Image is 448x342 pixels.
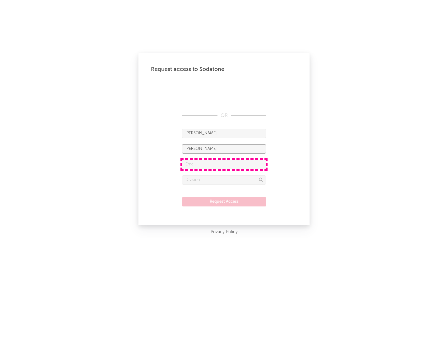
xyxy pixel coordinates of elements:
input: Division [182,175,266,185]
button: Request Access [182,197,266,206]
div: OR [182,112,266,119]
input: Last Name [182,144,266,154]
a: Privacy Policy [211,228,238,236]
input: Email [182,160,266,169]
input: First Name [182,129,266,138]
div: Request access to Sodatone [151,66,297,73]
